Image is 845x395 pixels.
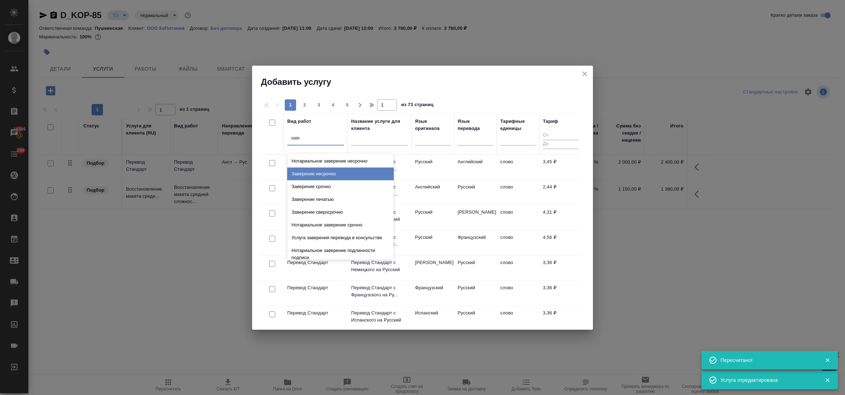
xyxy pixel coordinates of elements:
[454,230,497,255] td: Французский
[454,205,497,230] td: [PERSON_NAME]
[539,256,582,280] td: 3,36 ₽
[543,140,578,149] input: До
[313,99,325,111] button: 3
[287,231,394,244] div: Услуга заверения перевода в консульстве
[720,357,814,364] div: Пересчитано!
[539,281,582,306] td: 3,36 ₽
[287,118,311,125] div: Вид работ
[497,306,539,331] td: слово
[497,180,539,205] td: слово
[497,205,539,230] td: слово
[454,281,497,306] td: Русский
[351,118,408,132] div: Название услуги для клиента
[820,377,835,383] button: Закрыть
[411,306,454,331] td: Испанский
[411,281,454,306] td: Французский
[411,256,454,280] td: [PERSON_NAME]
[454,180,497,205] td: Русский
[411,205,454,230] td: Русский
[579,68,590,79] button: close
[287,244,394,264] div: Нотариальное заверение подлинности подписи
[287,309,344,317] p: Перевод Стандарт
[327,99,339,111] button: 4
[454,306,497,331] td: Русский
[287,193,394,206] div: Заверение печатью
[351,309,408,324] p: Перевод Стандарт с Испанского на Русский
[539,306,582,331] td: 3,36 ₽
[411,155,454,180] td: Русский
[342,102,353,109] span: 5
[543,131,578,140] input: От
[820,357,835,363] button: Закрыть
[287,284,344,291] p: Перевод Стандарт
[287,155,394,168] div: Нотариальное заверение несрочно
[287,206,394,219] div: Заверение сверхсрочно
[401,100,434,111] span: из 73 страниц
[313,102,325,109] span: 3
[287,180,394,193] div: Заверение срочно
[411,180,454,205] td: Английский
[539,205,582,230] td: 4,31 ₽
[497,256,539,280] td: слово
[539,180,582,205] td: 2,44 ₽
[720,377,814,384] div: Услуга отредактирована
[351,284,408,298] p: Перевод Стандарт с Французского на Ру...
[351,259,408,273] p: Перевод Стандарт с Немецкого на Русский
[454,155,497,180] td: Английский
[287,219,394,231] div: Нотариальное заверение срочно
[458,118,493,132] div: Язык перевода
[411,230,454,255] td: Русский
[415,118,451,132] div: Язык оригинала
[539,155,582,180] td: 3,45 ₽
[287,259,344,266] p: Перевод Стандарт
[497,230,539,255] td: слово
[342,99,353,111] button: 5
[500,118,536,132] div: Тарифные единицы
[539,230,582,255] td: 4,56 ₽
[287,168,394,180] div: Заверение несрочно
[299,99,310,111] button: 2
[327,102,339,109] span: 4
[497,281,539,306] td: слово
[261,76,593,88] h2: Добавить услугу
[454,256,497,280] td: Русский
[543,118,558,125] div: Тариф
[299,102,310,109] span: 2
[497,155,539,180] td: слово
